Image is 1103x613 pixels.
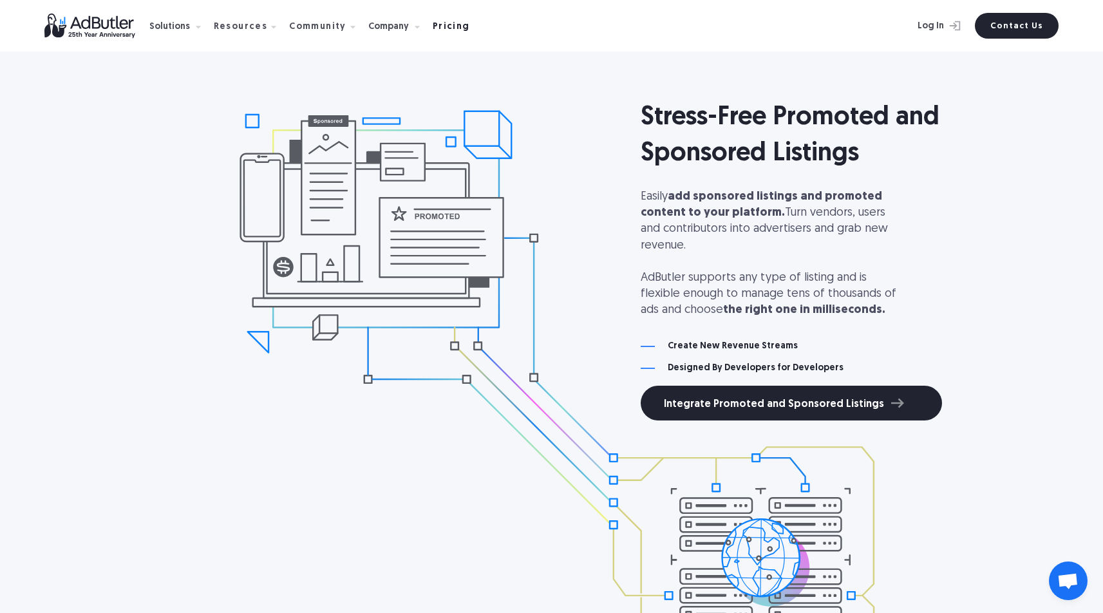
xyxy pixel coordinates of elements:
a: Contact Us [975,13,1059,39]
div: Community [289,23,346,32]
h2: Stress-Free Promoted and Sponsored Listings [641,100,995,172]
a: Integrate Promoted and Sponsored Listings [641,386,942,420]
a: Log In [883,13,967,39]
strong: the right one in milliseconds. [723,304,885,316]
div: Company [368,23,409,32]
div: Pricing [433,23,470,32]
p: Easily Turn vendors, users and contributors into advertisers and grab new revenue. AdButler suppo... [641,189,898,319]
a: Open chat [1049,561,1088,600]
h4: Create New Revenue Streams [668,342,798,351]
div: Resources [214,23,268,32]
div: Solutions [149,23,190,32]
a: Pricing [433,20,480,32]
strong: add sponsored listings and promoted content to your platform. [641,191,882,219]
h4: Designed By Developers for Developers [668,364,844,373]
